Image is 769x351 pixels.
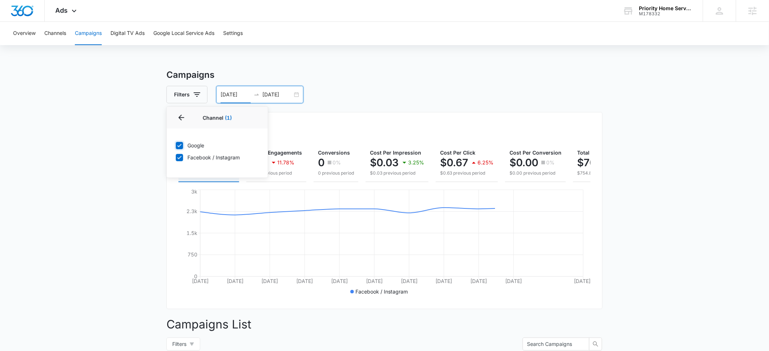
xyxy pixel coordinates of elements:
[440,170,494,176] p: $0.63 previous period
[436,278,452,284] tspan: [DATE]
[186,208,197,214] tspan: 2.3k
[318,157,325,168] p: 0
[318,170,354,176] p: 0 previous period
[318,149,350,156] span: Conversions
[510,157,538,168] p: $0.00
[589,341,602,347] span: search
[221,91,251,99] input: Start date
[440,157,468,168] p: $0.67
[56,7,68,14] span: Ads
[527,340,579,348] input: Search Campaigns
[510,170,561,176] p: $0.00 previous period
[166,338,200,351] button: Filters
[251,170,302,176] p: 1.2k previous period
[172,340,186,348] span: Filters
[331,278,348,284] tspan: [DATE]
[589,338,602,351] button: search
[370,149,421,156] span: Cost Per Impression
[176,141,259,149] label: Google
[191,188,197,195] tspan: 3k
[370,157,399,168] p: $0.03
[577,149,607,156] span: Total Spend
[188,251,197,258] tspan: 750
[366,278,383,284] tspan: [DATE]
[510,149,561,156] span: Cost Per Conversion
[546,160,555,165] p: 0%
[186,230,197,236] tspan: 1.5k
[577,170,642,176] p: $754.89 previous period
[277,160,294,165] p: 11.78%
[75,22,102,45] button: Campaigns
[13,22,36,45] button: Overview
[192,278,209,284] tspan: [DATE]
[478,160,494,165] p: 6.25%
[262,91,293,99] input: End date
[153,22,214,45] button: Google Local Service Ads
[223,22,243,45] button: Settings
[254,92,259,97] span: to
[166,68,603,81] h3: Campaigns
[176,153,259,161] label: Facebook / Instagram
[254,92,259,97] span: swap-right
[262,278,278,284] tspan: [DATE]
[176,112,187,123] button: Back
[176,114,259,121] p: Channel
[577,157,617,168] p: $707.56
[505,278,522,284] tspan: [DATE]
[370,170,424,176] p: $0.03 previous period
[333,160,341,165] p: 0%
[471,278,487,284] tspan: [DATE]
[194,273,197,279] tspan: 0
[440,149,475,156] span: Cost Per Click
[355,288,408,295] p: Facebook / Instagram
[251,149,302,156] span: Clicks/Engagements
[574,278,591,284] tspan: [DATE]
[225,115,232,121] span: (1)
[296,278,313,284] tspan: [DATE]
[166,86,208,103] button: Filters
[110,22,145,45] button: Digital TV Ads
[408,160,424,165] p: 3.25%
[44,22,66,45] button: Channels
[166,316,603,333] p: Campaigns List
[227,278,243,284] tspan: [DATE]
[401,278,418,284] tspan: [DATE]
[639,5,692,11] div: account name
[639,11,692,16] div: account id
